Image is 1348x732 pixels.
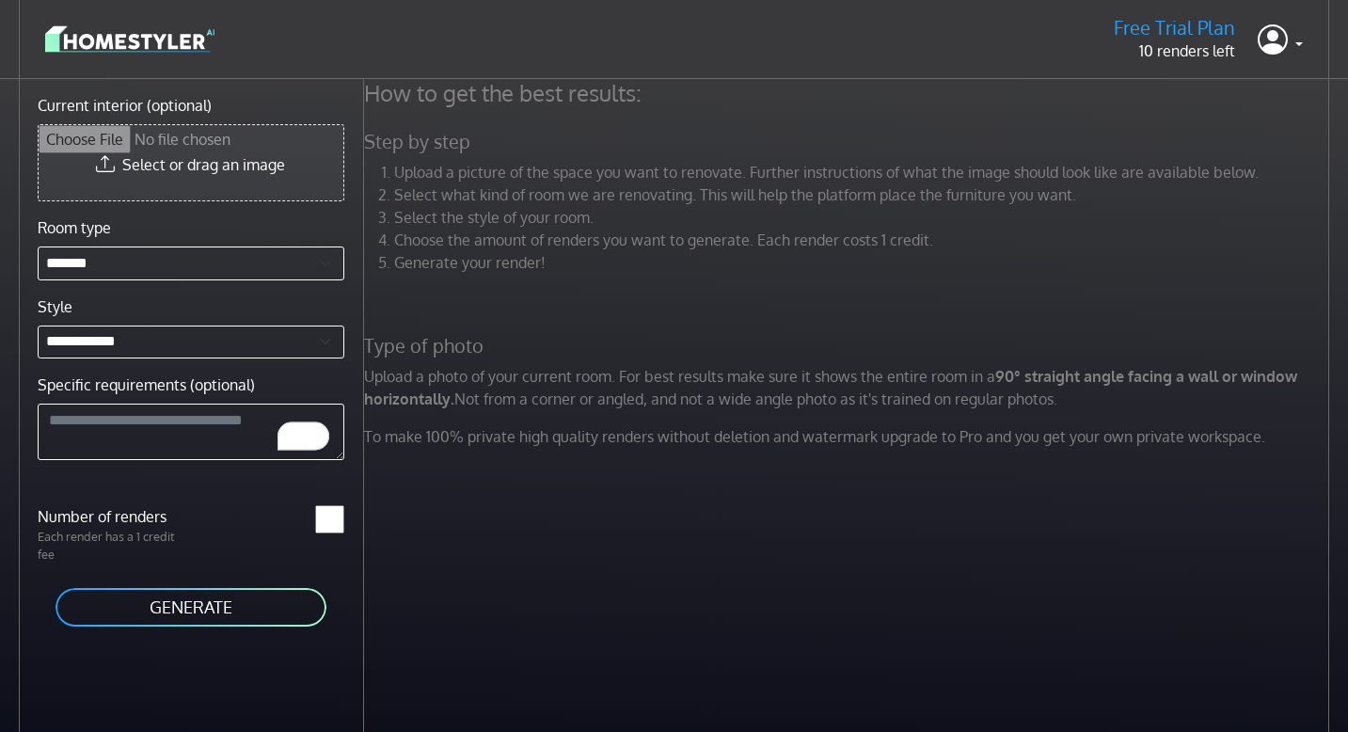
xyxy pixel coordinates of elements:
[38,374,255,396] label: Specific requirements (optional)
[54,586,328,629] button: GENERATE
[38,216,111,239] label: Room type
[394,229,1334,251] li: Choose the amount of renders you want to generate. Each render costs 1 credit.
[38,404,344,460] textarea: To enrich screen reader interactions, please activate Accessibility in Grammarly extension settings
[38,295,72,318] label: Style
[26,528,191,564] p: Each render has a 1 credit fee
[353,334,1345,358] h5: Type of photo
[353,79,1345,107] h4: How to get the best results:
[364,367,1297,408] strong: 90° straight angle facing a wall or window horizontally.
[1114,16,1235,40] h5: Free Trial Plan
[353,365,1345,410] p: Upload a photo of your current room. For best results make sure it shows the entire room in a Not...
[45,23,214,56] img: logo-3de290ba35641baa71223ecac5eacb59cb85b4c7fdf211dc9aaecaaee71ea2f8.svg
[1114,40,1235,62] p: 10 renders left
[394,206,1334,229] li: Select the style of your room.
[353,130,1345,153] h5: Step by step
[394,183,1334,206] li: Select what kind of room we are renovating. This will help the platform place the furniture you w...
[394,161,1334,183] li: Upload a picture of the space you want to renovate. Further instructions of what the image should...
[353,425,1345,448] p: To make 100% private high quality renders without deletion and watermark upgrade to Pro and you g...
[26,505,191,528] label: Number of renders
[38,94,212,117] label: Current interior (optional)
[394,251,1334,274] li: Generate your render!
